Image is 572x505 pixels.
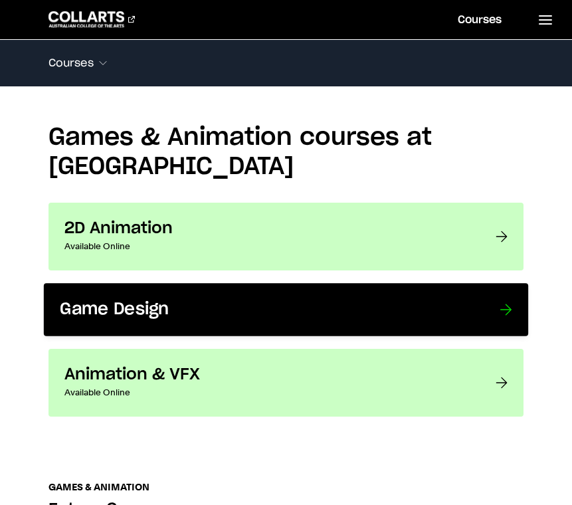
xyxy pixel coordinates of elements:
div: Go to homepage [48,11,135,27]
a: Game Design [44,284,528,337]
h3: Animation & VFX [64,365,469,385]
p: Games & Animation [48,480,149,494]
a: 2D Animation Available Online [48,203,524,270]
h3: 2D Animation [64,219,469,239]
button: Courses [48,49,524,77]
h2: Games & Animation courses at [GEOGRAPHIC_DATA] [48,123,524,181]
p: Available Online [64,385,469,401]
span: Courses [48,57,94,69]
a: Animation & VFX Available Online [48,349,524,417]
p: Available Online [64,239,469,254]
h3: Game Design [60,300,473,320]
